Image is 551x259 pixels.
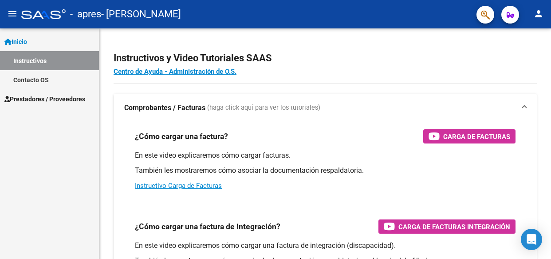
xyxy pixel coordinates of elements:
[135,241,516,251] p: En este video explicaremos cómo cargar una factura de integración (discapacidad).
[135,130,228,143] h3: ¿Cómo cargar una factura?
[114,68,236,76] a: Centro de Ayuda - Administración de O.S.
[135,220,280,233] h3: ¿Cómo cargar una factura de integración?
[378,219,516,234] button: Carga de Facturas Integración
[114,50,537,67] h2: Instructivos y Video Tutoriales SAAS
[7,8,18,19] mat-icon: menu
[101,4,181,24] span: - [PERSON_NAME]
[135,182,222,190] a: Instructivo Carga de Facturas
[398,221,510,232] span: Carga de Facturas Integración
[135,151,516,160] p: En este video explicaremos cómo cargar facturas.
[533,8,544,19] mat-icon: person
[70,4,101,24] span: - apres
[4,37,27,47] span: Inicio
[124,103,205,113] strong: Comprobantes / Facturas
[521,229,542,250] div: Open Intercom Messenger
[114,94,537,122] mat-expansion-panel-header: Comprobantes / Facturas (haga click aquí para ver los tutoriales)
[135,166,516,175] p: También les mostraremos cómo asociar la documentación respaldatoria.
[423,129,516,143] button: Carga de Facturas
[4,94,85,104] span: Prestadores / Proveedores
[443,131,510,142] span: Carga de Facturas
[207,103,320,113] span: (haga click aquí para ver los tutoriales)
